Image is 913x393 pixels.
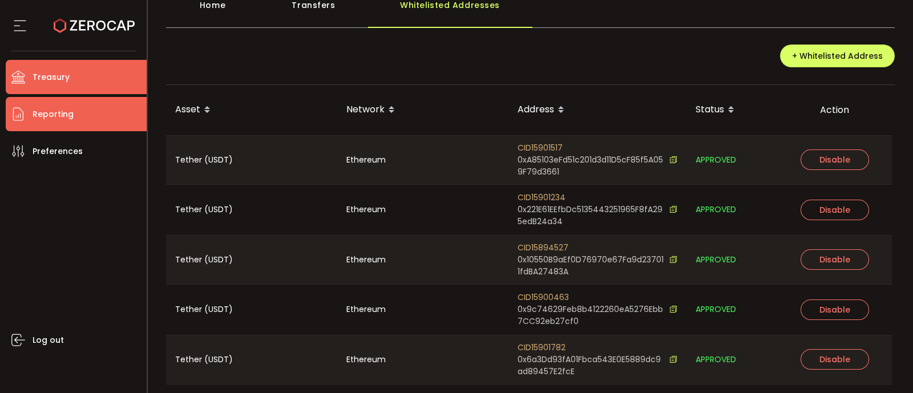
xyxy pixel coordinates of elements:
span: + Whitelisted Address [792,50,883,62]
span: Disable [819,204,850,216]
span: APPROVED [696,203,736,216]
span: APPROVED [696,253,736,266]
span: CID15901234 [518,192,677,204]
span: Ethereum [346,353,386,366]
div: Address [508,100,686,120]
div: Network [337,100,508,120]
span: Tether (USDT) [175,303,233,316]
span: 0x9c74629Feb8b4122260eA5276Ebb7CC92eb27cf0 [518,303,664,327]
span: Tether (USDT) [175,253,233,266]
span: CID15901782 [518,342,677,354]
span: CID15900463 [518,291,677,303]
iframe: Chat Widget [856,338,913,393]
span: APPROVED [696,353,736,366]
span: Ethereum [346,203,386,216]
span: Ethereum [346,153,386,167]
span: Tether (USDT) [175,203,233,216]
span: Disable [819,354,850,365]
span: Preferences [33,143,83,160]
button: Disable [801,200,869,220]
span: Log out [33,332,64,349]
span: 0xA85103eFd51c201d3d11D5cF85f5A059F79d3661 [518,154,664,178]
div: Status [686,100,778,120]
span: APPROVED [696,153,736,167]
span: 0x6a3Dd93fA01Fbca543E0E5889dc9ad89457E2fcE [518,354,664,378]
span: CID15901517 [518,142,677,154]
span: Disable [819,304,850,315]
button: + Whitelisted Address [780,44,895,67]
span: 0x221E61EEfbDc5135443251965F8fA295edB24a34 [518,204,664,228]
span: Reporting [33,106,74,123]
span: Tether (USDT) [175,153,233,167]
div: Asset [166,100,337,120]
span: CID15894527 [518,242,677,254]
span: Disable [819,254,850,265]
span: Disable [819,154,850,165]
span: Tether (USDT) [175,353,233,366]
span: APPROVED [696,303,736,316]
button: Disable [801,299,869,320]
button: Disable [801,249,869,270]
span: Ethereum [346,253,386,266]
div: Action [778,103,892,116]
span: Ethereum [346,303,386,316]
button: Disable [801,149,869,170]
button: Disable [801,349,869,370]
span: 0x10550B9aEf0D76970e67Fa9d237011fdBA27483A [518,254,664,278]
span: Treasury [33,69,70,86]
